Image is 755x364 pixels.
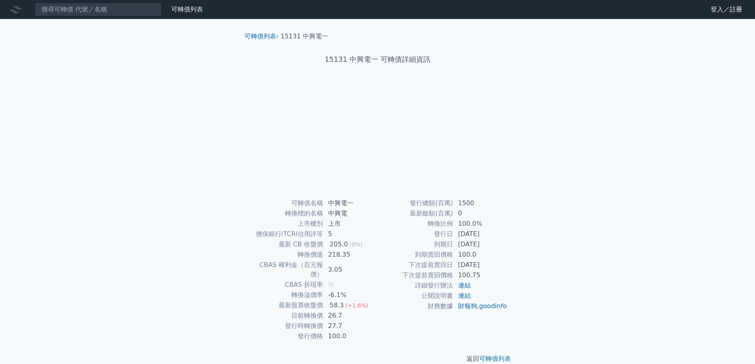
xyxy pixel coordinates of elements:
td: 最新餘額(百萬) [378,208,453,219]
a: 登入／註冊 [704,3,749,16]
td: 公開說明書 [378,291,453,301]
td: 詳細發行辦法 [378,280,453,291]
td: 轉換溢價率 [248,290,323,300]
td: [DATE] [453,239,508,250]
td: 100.0 [453,250,508,260]
td: 轉換價值 [248,250,323,260]
a: 可轉債列表 [171,6,203,13]
li: 15131 中興電一 [281,32,328,41]
td: 財務數據 [378,301,453,311]
td: , [453,301,508,311]
p: 返回 [238,354,517,364]
td: [DATE] [453,229,508,239]
input: 搜尋可轉債 代號／名稱 [35,3,162,16]
td: 擔保銀行/TCRI信用評等 [248,229,323,239]
a: goodinfo [479,302,507,310]
a: 可轉債列表 [245,32,276,40]
span: (+1.6%) [345,302,368,309]
td: 轉換標的名稱 [248,208,323,219]
td: 0 [453,208,508,219]
a: 連結 [458,282,471,289]
td: 發行日 [378,229,453,239]
td: CBAS 折現率 [248,280,323,290]
a: 可轉債列表 [479,355,511,362]
td: 發行時轉換價 [248,321,323,331]
span: (0%) [350,241,363,248]
td: 目前轉換價 [248,311,323,321]
td: 下次提前賣回價格 [378,270,453,280]
a: 連結 [458,292,471,299]
td: 發行總額(百萬) [378,198,453,208]
td: 100.0 [323,331,378,341]
td: 最新 CB 收盤價 [248,239,323,250]
span: 無 [328,281,334,288]
li: › [245,32,279,41]
div: 205.0 [328,240,350,249]
td: 到期日 [378,239,453,250]
td: 3.05 [323,260,378,280]
td: -6.1% [323,290,378,300]
td: 轉換比例 [378,219,453,229]
td: [DATE] [453,260,508,270]
td: 218.35 [323,250,378,260]
td: 下次提前賣回日 [378,260,453,270]
td: 100.0% [453,219,508,229]
td: 100.75 [453,270,508,280]
td: 中興電 [323,208,378,219]
td: 27.7 [323,321,378,331]
td: 26.7 [323,311,378,321]
td: 1500 [453,198,508,208]
td: 到期賣回價格 [378,250,453,260]
td: CBAS 權利金（百元報價） [248,260,323,280]
h1: 15131 中興電一 可轉債詳細資訊 [238,54,517,65]
td: 最新股票收盤價 [248,300,323,311]
td: 可轉債名稱 [248,198,323,208]
div: 58.3 [328,301,346,310]
td: 5 [323,229,378,239]
td: 中興電一 [323,198,378,208]
a: 財報狗 [458,302,477,310]
td: 上市櫃別 [248,219,323,229]
td: 發行價格 [248,331,323,341]
td: 上市 [323,219,378,229]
